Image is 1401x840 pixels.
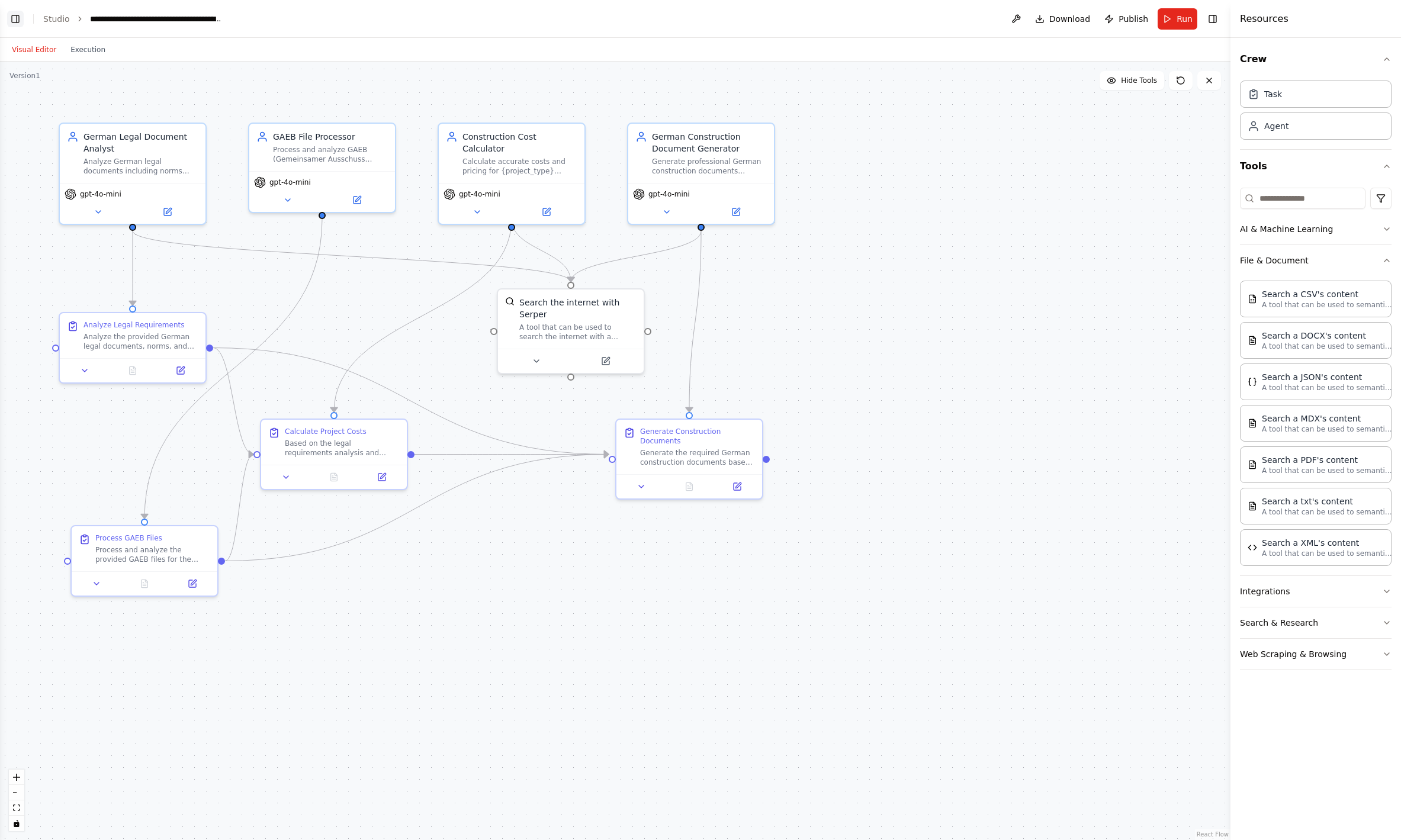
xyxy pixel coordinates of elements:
[83,157,198,176] div: Analyze German legal documents including norms (DIN, VOB), laws, and regulations related to const...
[1119,13,1148,25] span: Publish
[519,297,637,320] div: Search the internet with Serper
[108,363,158,378] button: No output available
[1248,501,1257,511] img: TXTSearchTool
[127,231,577,282] g: Edge from 55dfe935-1ab7-4b9c-b2e1-b3ae3af8abf2 to 0deee1a4-75e4-40af-ae21-01617c339be0
[519,323,637,342] div: A tool that can be used to search the internet with a search_query. Supports different search typ...
[328,219,518,412] g: Edge from 678e368d-a99f-4c52-8dea-ba9dc2ad3f78 to ce4e991d-d756-49be-925b-b69cc26555cc
[1100,71,1164,90] button: Hide Tools
[683,231,707,412] g: Edge from 3f4832d9-18b3-429e-9847-aa1363c8448f to 4a4007b1-69a4-4ed9-96f2-665490500703
[1248,460,1257,469] img: PDFSearchTool
[1240,76,1392,149] div: Crew
[1262,507,1392,517] p: A tool that can be used to semantic search a query from a txt's content.
[505,297,515,306] img: SerperDevTool
[459,189,500,199] span: gpt-4o-mini
[1262,288,1392,300] div: Search a CSV's content
[1121,76,1157,85] span: Hide Tools
[627,123,775,225] div: German Construction Document GeneratorGenerate professional German construction documents includi...
[1240,12,1288,26] h4: Resources
[1240,183,1392,680] div: Tools
[1240,245,1392,276] button: File & Document
[160,363,201,378] button: Open in side panel
[70,525,218,597] div: Process GAEB FilesProcess and analyze the provided GAEB files for the {project_type} project. Ext...
[565,231,707,282] g: Edge from 3f4832d9-18b3-429e-9847-aa1363c8448f to 0deee1a4-75e4-40af-ae21-01617c339be0
[9,770,24,831] div: React Flow controls
[462,131,577,155] div: Construction Cost Calculator
[83,131,198,155] div: German Legal Document Analyst
[9,816,24,831] button: toggle interactivity
[225,449,253,567] g: Edge from 19fe77aa-551e-4da2-b8d1-7df2ded893c7 to ce4e991d-d756-49be-925b-b69cc26555cc
[1240,214,1392,244] button: AI & Machine Learning
[95,545,210,564] div: Process and analyze the provided GAEB files for the {project_type} project. Extract all relevant ...
[664,479,715,494] button: No output available
[7,11,24,27] button: Show left sidebar
[63,43,113,57] button: Execution
[213,342,253,461] g: Edge from 699c1b1f-3433-4943-890a-72e09b1d8b02 to ce4e991d-d756-49be-925b-b69cc26555cc
[1158,8,1197,30] button: Run
[1240,607,1392,638] button: Search & Research
[1030,8,1095,30] button: Download
[1240,150,1392,183] button: Tools
[1248,294,1257,304] img: CSVSearchTool
[652,131,767,155] div: German Construction Document Generator
[648,189,690,199] span: gpt-4o-mini
[438,123,586,225] div: Construction Cost CalculatorCalculate accurate costs and pricing for {project_type} based on lega...
[269,178,311,187] span: gpt-4o-mini
[1177,13,1193,25] span: Run
[615,419,763,500] div: Generate Construction DocumentsGenerate the required German construction documents based on legal...
[1240,639,1392,670] button: Web Scraping & Browsing
[127,231,139,305] g: Edge from 55dfe935-1ab7-4b9c-b2e1-b3ae3af8abf2 to 699c1b1f-3433-4943-890a-72e09b1d8b02
[1204,11,1221,27] button: Hide right sidebar
[1262,342,1392,351] p: A tool that can be used to semantic search a query from a DOCX's content.
[1049,13,1091,25] span: Download
[716,479,757,494] button: Open in side panel
[1262,413,1392,424] div: Search a MDX's content
[323,193,390,207] button: Open in side panel
[80,189,121,199] span: gpt-4o-mini
[1264,120,1288,132] div: Agent
[1262,330,1392,342] div: Search a DOCX's content
[1262,300,1392,310] p: A tool that can be used to semantic search a query from a CSV's content.
[414,449,609,461] g: Edge from ce4e991d-d756-49be-925b-b69cc26555cc to 4a4007b1-69a4-4ed9-96f2-665490500703
[9,800,24,816] button: fit view
[640,448,755,467] div: Generate the required German construction documents based on legal requirements, GAEB specificati...
[5,43,63,57] button: Visual Editor
[120,577,170,591] button: No output available
[640,427,755,446] div: Generate Construction Documents
[248,123,396,213] div: GAEB File ProcessorProcess and analyze GAEB (Gemeinsamer Ausschuss Elektronik im Bauwesen) files ...
[1248,336,1257,345] img: DOCXSearchTool
[1240,576,1392,607] button: Integrations
[225,449,609,567] g: Edge from 19fe77aa-551e-4da2-b8d1-7df2ded893c7 to 4a4007b1-69a4-4ed9-96f2-665490500703
[139,219,328,519] g: Edge from 06d71f99-3bc6-4978-be5a-abf9cc700fe8 to 19fe77aa-551e-4da2-b8d1-7df2ded893c7
[1262,466,1392,475] p: A tool that can be used to semantic search a query from a PDF's content.
[1262,537,1392,549] div: Search a XML's content
[95,533,162,543] div: Process GAEB Files
[83,332,198,351] div: Analyze the provided German legal documents, norms, and regulations relevant to the {project_type...
[1197,831,1229,838] a: React Flow attribution
[273,131,388,143] div: GAEB File Processor
[361,470,402,484] button: Open in side panel
[513,205,580,219] button: Open in side panel
[285,439,400,458] div: Based on the legal requirements analysis and GAEB specifications, calculate comprehensive project...
[273,145,388,164] div: Process and analyze GAEB (Gemeinsamer Ausschuss Elektronik im Bauwesen) files for {project_type} ...
[1262,549,1392,558] p: A tool that can be used to semantic search a query from a XML's content.
[1262,383,1392,392] p: A tool that can be used to semantic search a query from a JSON's content.
[9,770,24,785] button: zoom in
[285,427,367,436] div: Calculate Project Costs
[172,577,213,591] button: Open in side panel
[462,157,577,176] div: Calculate accurate costs and pricing for {project_type} based on legal requirements, GAEB specifi...
[213,342,609,461] g: Edge from 699c1b1f-3433-4943-890a-72e09b1d8b02 to 4a4007b1-69a4-4ed9-96f2-665490500703
[260,419,408,490] div: Calculate Project CostsBased on the legal requirements analysis and GAEB specifications, calculat...
[702,205,769,219] button: Open in side panel
[572,354,639,368] button: Open in side panel
[9,785,24,800] button: zoom out
[9,71,40,81] div: Version 1
[497,288,645,374] div: SerperDevToolSearch the internet with SerperA tool that can be used to search the internet with a...
[1264,88,1282,100] div: Task
[43,14,70,24] a: Studio
[506,219,577,282] g: Edge from 678e368d-a99f-4c52-8dea-ba9dc2ad3f78 to 0deee1a4-75e4-40af-ae21-01617c339be0
[1248,377,1257,387] img: JSONSearchTool
[1248,543,1257,552] img: XMLSearchTool
[1262,454,1392,466] div: Search a PDF's content
[59,123,207,225] div: German Legal Document AnalystAnalyze German legal documents including norms (DIN, VOB), laws, and...
[59,312,207,384] div: Analyze Legal RequirementsAnalyze the provided German legal documents, norms, and regulations rel...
